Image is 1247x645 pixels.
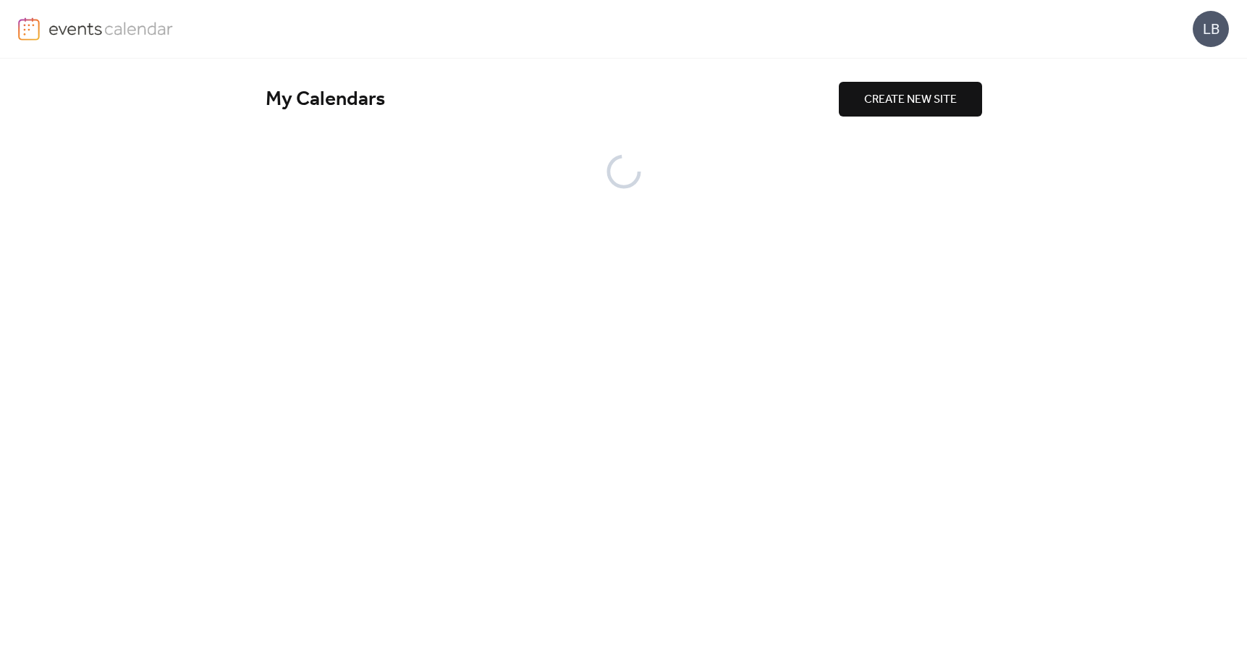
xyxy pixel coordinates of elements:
button: CREATE NEW SITE [839,82,982,117]
img: logo-type [48,17,174,39]
div: LB [1193,11,1229,47]
div: My Calendars [266,87,839,112]
span: CREATE NEW SITE [864,91,957,109]
img: logo [18,17,40,41]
